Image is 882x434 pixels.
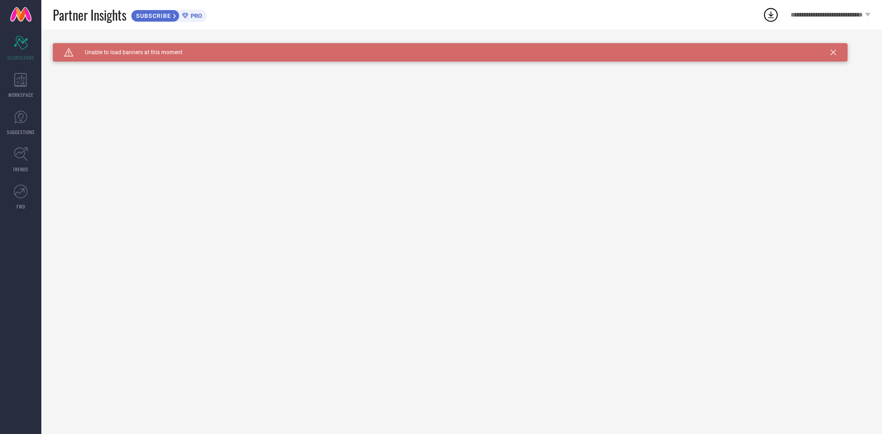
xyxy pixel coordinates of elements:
[13,166,28,173] span: TRENDS
[131,7,207,22] a: SUBSCRIBEPRO
[131,12,173,19] span: SUBSCRIBE
[763,6,779,23] div: Open download list
[73,49,182,56] span: Unable to load banners at this moment
[53,43,871,51] div: Unable to load filters at this moment. Please try later.
[8,91,34,98] span: WORKSPACE
[17,203,25,210] span: FWD
[53,6,126,24] span: Partner Insights
[7,129,35,135] span: SUGGESTIONS
[7,54,34,61] span: SCORECARDS
[188,12,202,19] span: PRO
